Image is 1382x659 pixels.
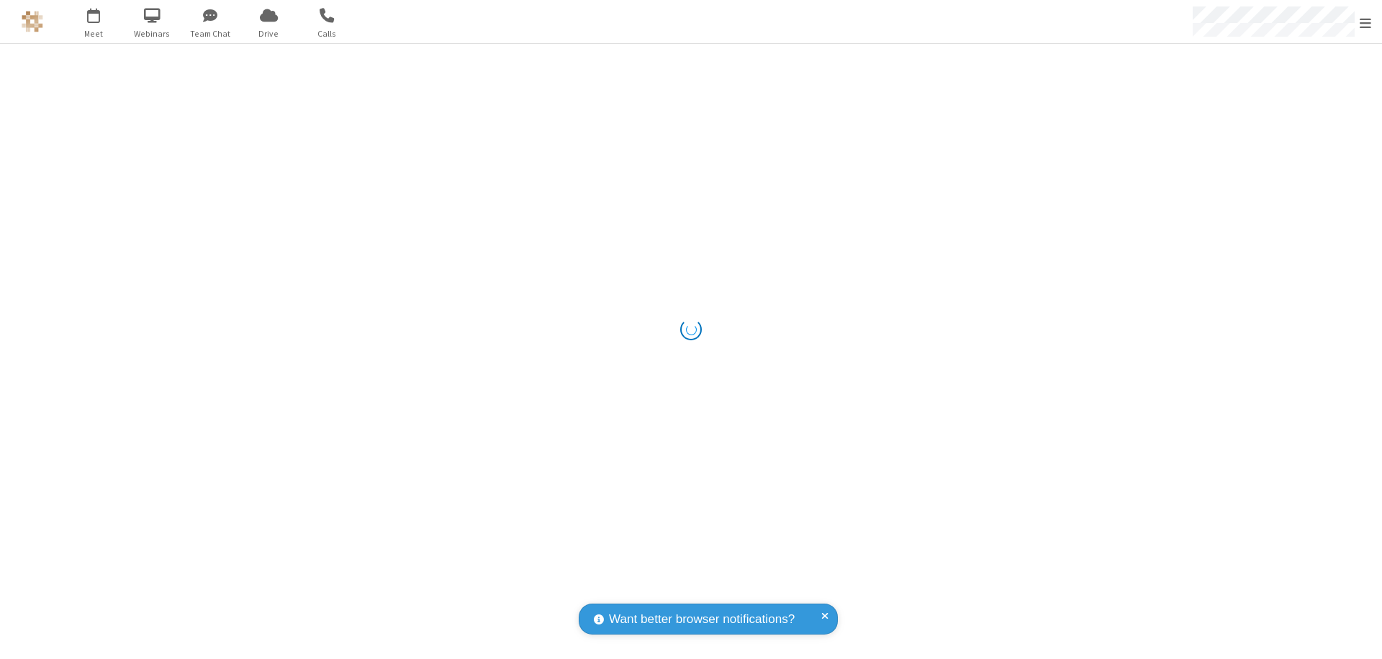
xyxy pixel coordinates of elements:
[125,27,179,40] span: Webinars
[242,27,296,40] span: Drive
[67,27,121,40] span: Meet
[609,610,795,629] span: Want better browser notifications?
[22,11,43,32] img: QA Selenium DO NOT DELETE OR CHANGE
[184,27,238,40] span: Team Chat
[300,27,354,40] span: Calls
